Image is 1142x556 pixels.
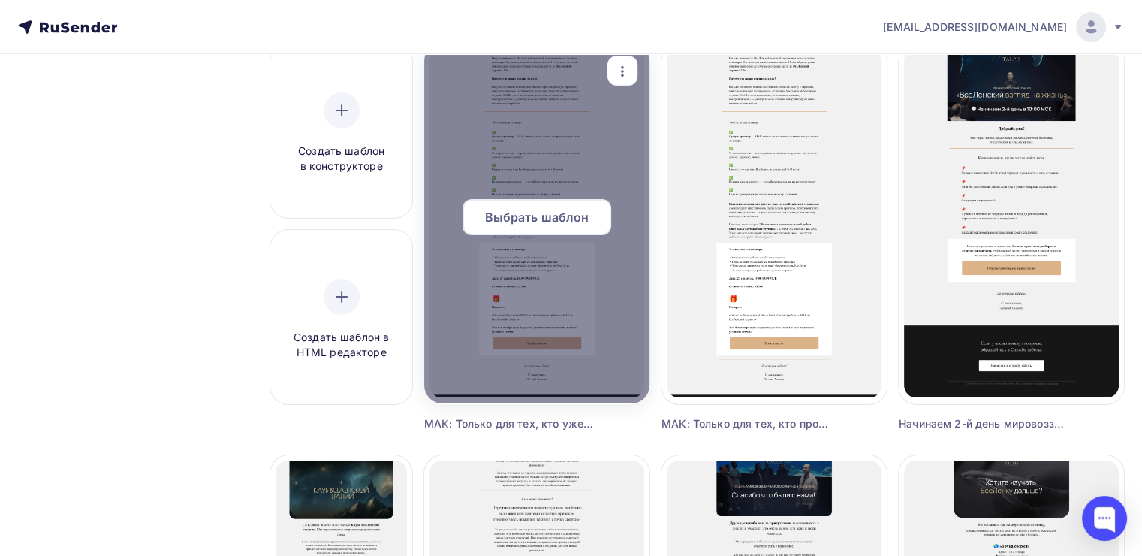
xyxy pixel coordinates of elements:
a: [EMAIL_ADDRESS][DOMAIN_NAME] [883,12,1124,42]
span: Выбрать шаблон [485,208,589,226]
span: Создать шаблон в конструкторе [276,144,407,174]
div: МАК: Только для тех, кто проходил мои продукты. [661,416,830,431]
div: МАК: Только для тех, кто уже был на МАК: особые условия на обновленный семинар [424,416,593,431]
span: Создать шаблон в HTML редакторе [276,330,407,361]
div: Начинаем 2-й день мировоззренческого семинара [899,416,1068,431]
span: [EMAIL_ADDRESS][DOMAIN_NAME] [883,20,1067,35]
